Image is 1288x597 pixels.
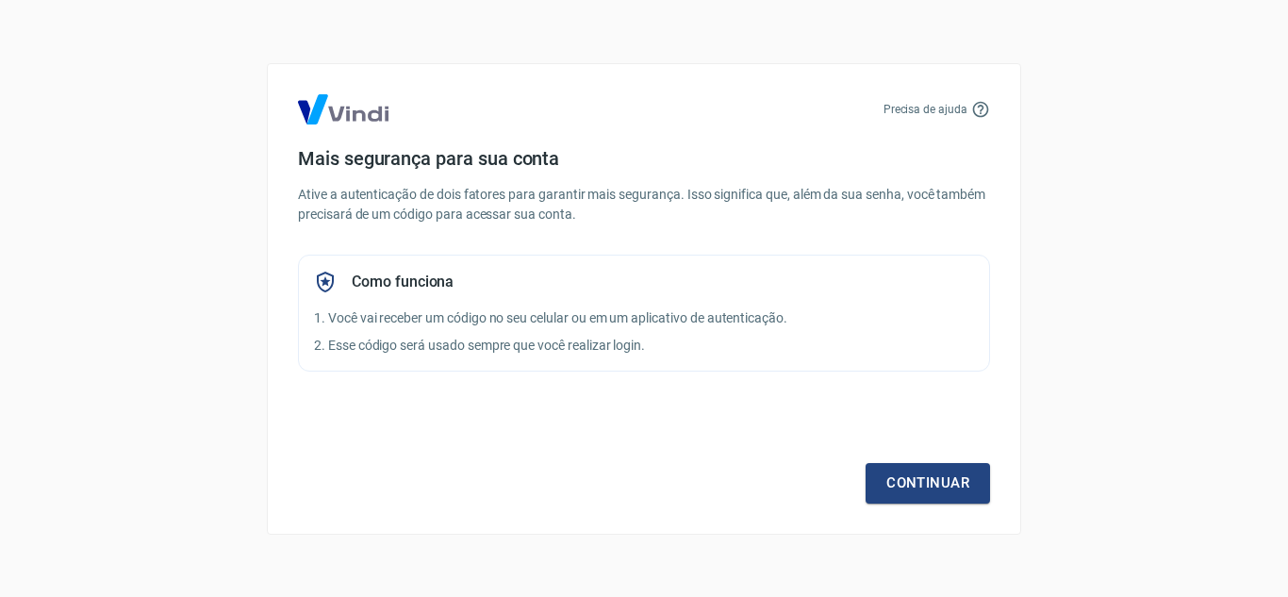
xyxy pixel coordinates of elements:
h5: Como funciona [352,273,454,291]
h4: Mais segurança para sua conta [298,147,990,170]
p: Ative a autenticação de dois fatores para garantir mais segurança. Isso significa que, além da su... [298,185,990,224]
p: 1. Você vai receber um código no seu celular ou em um aplicativo de autenticação. [314,308,974,328]
p: Precisa de ajuda [883,101,967,118]
p: 2. Esse código será usado sempre que você realizar login. [314,336,974,356]
a: Continuar [866,463,990,503]
img: Logo Vind [298,94,388,124]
